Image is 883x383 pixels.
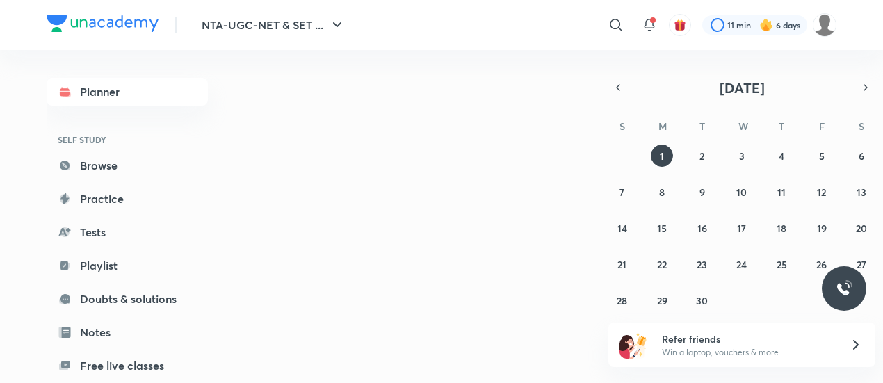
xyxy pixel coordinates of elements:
[660,149,664,163] abbr: September 1, 2025
[651,289,673,311] button: September 29, 2025
[611,253,633,275] button: September 21, 2025
[811,253,833,275] button: September 26, 2025
[699,186,705,199] abbr: September 9, 2025
[691,253,713,275] button: September 23, 2025
[859,120,864,133] abbr: Saturday
[816,258,827,271] abbr: September 26, 2025
[47,252,208,279] a: Playlist
[628,78,856,97] button: [DATE]
[811,181,833,203] button: September 12, 2025
[731,145,753,167] button: September 3, 2025
[811,217,833,239] button: September 19, 2025
[691,289,713,311] button: September 30, 2025
[611,217,633,239] button: September 14, 2025
[651,253,673,275] button: September 22, 2025
[674,19,686,31] img: avatar
[691,145,713,167] button: September 2, 2025
[731,181,753,203] button: September 10, 2025
[779,120,784,133] abbr: Thursday
[611,181,633,203] button: September 7, 2025
[47,185,208,213] a: Practice
[651,181,673,203] button: September 8, 2025
[691,181,713,203] button: September 9, 2025
[659,186,665,199] abbr: September 8, 2025
[696,294,708,307] abbr: September 30, 2025
[737,222,746,235] abbr: September 17, 2025
[662,332,833,346] h6: Refer friends
[720,79,765,97] span: [DATE]
[779,149,784,163] abbr: September 4, 2025
[738,120,748,133] abbr: Wednesday
[857,258,866,271] abbr: September 27, 2025
[47,218,208,246] a: Tests
[817,186,826,199] abbr: September 12, 2025
[777,222,786,235] abbr: September 18, 2025
[47,15,159,32] img: Company Logo
[193,11,354,39] button: NTA-UGC-NET & SET ...
[770,181,793,203] button: September 11, 2025
[819,149,825,163] abbr: September 5, 2025
[662,346,833,359] p: Win a laptop, vouchers & more
[699,120,705,133] abbr: Tuesday
[770,217,793,239] button: September 18, 2025
[697,222,707,235] abbr: September 16, 2025
[47,15,159,35] a: Company Logo
[47,352,208,380] a: Free live classes
[691,217,713,239] button: September 16, 2025
[856,222,867,235] abbr: September 20, 2025
[770,253,793,275] button: September 25, 2025
[850,145,873,167] button: September 6, 2025
[658,120,667,133] abbr: Monday
[619,120,625,133] abbr: Sunday
[617,294,627,307] abbr: September 28, 2025
[617,222,627,235] abbr: September 14, 2025
[850,253,873,275] button: September 27, 2025
[651,145,673,167] button: September 1, 2025
[770,145,793,167] button: September 4, 2025
[47,285,208,313] a: Doubts & solutions
[699,149,704,163] abbr: September 2, 2025
[47,78,208,106] a: Planner
[731,217,753,239] button: September 17, 2025
[819,120,825,133] abbr: Friday
[739,149,745,163] abbr: September 3, 2025
[669,14,691,36] button: avatar
[813,13,836,37] img: Baani khurana
[47,128,208,152] h6: SELF STUDY
[619,186,624,199] abbr: September 7, 2025
[47,318,208,346] a: Notes
[617,258,626,271] abbr: September 21, 2025
[657,294,667,307] abbr: September 29, 2025
[850,181,873,203] button: September 13, 2025
[651,217,673,239] button: September 15, 2025
[759,18,773,32] img: streak
[850,217,873,239] button: September 20, 2025
[817,222,827,235] abbr: September 19, 2025
[811,145,833,167] button: September 5, 2025
[657,258,667,271] abbr: September 22, 2025
[836,280,852,297] img: ttu
[731,253,753,275] button: September 24, 2025
[619,331,647,359] img: referral
[736,258,747,271] abbr: September 24, 2025
[47,152,208,179] a: Browse
[777,186,786,199] abbr: September 11, 2025
[777,258,787,271] abbr: September 25, 2025
[657,222,667,235] abbr: September 15, 2025
[859,149,864,163] abbr: September 6, 2025
[611,289,633,311] button: September 28, 2025
[857,186,866,199] abbr: September 13, 2025
[736,186,747,199] abbr: September 10, 2025
[697,258,707,271] abbr: September 23, 2025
